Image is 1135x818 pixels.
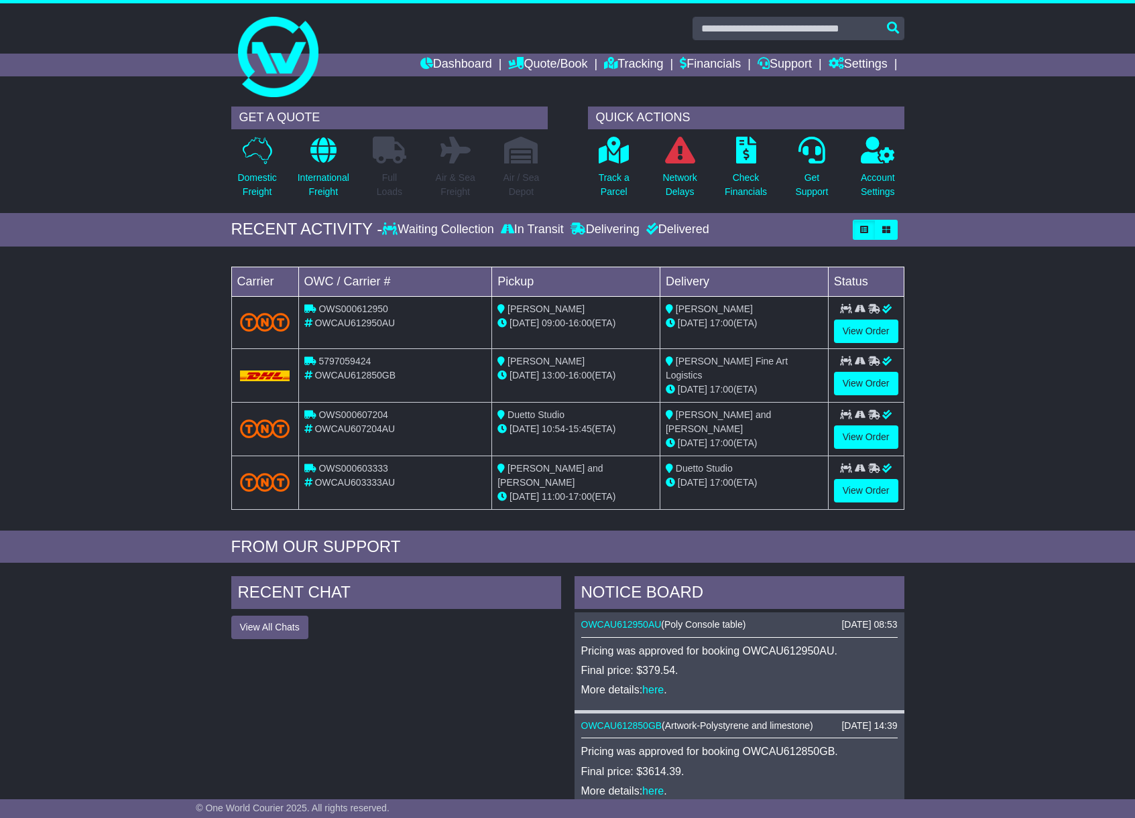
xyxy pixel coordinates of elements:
div: FROM OUR SUPPORT [231,537,904,557]
p: Pricing was approved for booking OWCAU612950AU. [581,644,898,657]
span: [PERSON_NAME] Fine Art Logistics [666,356,788,381]
p: Get Support [795,171,828,199]
a: OWCAU612950AU [581,619,662,630]
p: More details: . [581,683,898,696]
span: 10:54 [542,423,565,434]
span: © One World Courier 2025. All rights reserved. [196,803,390,813]
span: 17:00 [569,491,592,502]
a: Dashboard [420,54,492,76]
a: CheckFinancials [724,136,768,206]
div: Waiting Collection [382,222,497,237]
td: Delivery [660,267,828,296]
span: 17:00 [710,384,733,395]
a: Track aParcel [598,136,630,206]
button: View All Chats [231,616,308,639]
a: Financials [680,54,741,76]
p: More details: . [581,785,898,797]
span: [DATE] [510,423,539,434]
img: TNT_Domestic.png [240,313,290,331]
span: OWS000612950 [318,303,388,314]
span: Duetto Studio [676,463,733,474]
span: OWCAU612850GB [314,370,396,381]
p: Network Delays [662,171,697,199]
td: Carrier [231,267,298,296]
div: (ETA) [666,476,823,490]
div: In Transit [497,222,567,237]
p: Domestic Freight [237,171,276,199]
span: 17:00 [710,477,733,488]
img: TNT_Domestic.png [240,473,290,491]
span: [DATE] [510,491,539,502]
a: Quote/Book [508,54,587,76]
div: (ETA) [666,436,823,450]
span: [DATE] [678,318,707,328]
span: 17:00 [710,437,733,448]
span: OWS000603333 [318,463,388,474]
span: [DATE] [510,370,539,381]
span: [DATE] [678,437,707,448]
a: InternationalFreight [297,136,350,206]
p: Final price: $379.54. [581,664,898,677]
td: Status [828,267,904,296]
span: OWCAU607204AU [314,423,395,434]
span: 13:00 [542,370,565,381]
div: QUICK ACTIONS [588,107,904,129]
div: ( ) [581,619,898,630]
span: 09:00 [542,318,565,328]
a: Support [758,54,812,76]
span: 16:00 [569,318,592,328]
span: [PERSON_NAME] [507,356,585,366]
p: Pricing was approved for booking OWCAU612850GB. [581,745,898,758]
div: - (ETA) [497,422,654,436]
div: Delivering [567,222,643,237]
p: Air & Sea Freight [436,171,475,199]
span: OWCAU612950AU [314,318,395,328]
span: 15:45 [569,423,592,434]
div: RECENT ACTIVITY - [231,220,383,239]
a: View Order [834,425,898,449]
a: Settings [829,54,888,76]
a: View Order [834,372,898,395]
div: GET A QUOTE [231,107,548,129]
p: Air / Sea Depot [503,171,540,199]
img: TNT_Domestic.png [240,419,290,437]
a: here [642,684,664,695]
div: - (ETA) [497,368,654,383]
span: Artwork-Polystyrene and limestone [665,720,810,731]
div: [DATE] 14:39 [841,720,897,732]
div: RECENT CHAT [231,576,561,612]
span: OWS000607204 [318,409,388,420]
div: - (ETA) [497,490,654,504]
div: - (ETA) [497,316,654,330]
span: [PERSON_NAME] and [PERSON_NAME] [666,409,771,434]
span: OWCAU603333AU [314,477,395,488]
a: NetworkDelays [662,136,697,206]
span: 16:00 [569,370,592,381]
div: ( ) [581,720,898,732]
span: 17:00 [710,318,733,328]
span: Duetto Studio [507,409,564,420]
p: Check Financials [725,171,767,199]
div: Delivered [643,222,709,237]
span: [DATE] [510,318,539,328]
span: [PERSON_NAME] [676,303,753,314]
span: [PERSON_NAME] [507,303,585,314]
div: (ETA) [666,383,823,397]
a: GetSupport [794,136,829,206]
p: International Freight [298,171,349,199]
p: Track a Parcel [599,171,630,199]
p: Final price: $3614.39. [581,765,898,778]
div: [DATE] 08:53 [841,619,897,630]
span: [PERSON_NAME] and [PERSON_NAME] [497,463,603,488]
a: AccountSettings [860,136,896,206]
span: [DATE] [678,384,707,395]
a: OWCAU612850GB [581,720,662,731]
img: DHL.png [240,370,290,381]
a: View Order [834,479,898,502]
td: OWC / Carrier # [298,267,492,296]
span: Poly Console table [664,619,743,630]
div: NOTICE BOARD [575,576,904,612]
span: 5797059424 [318,356,371,366]
a: DomesticFreight [237,136,277,206]
a: here [642,785,664,797]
